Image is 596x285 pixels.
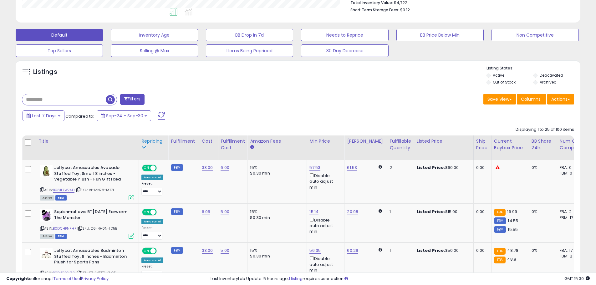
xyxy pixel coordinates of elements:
[508,226,518,232] span: 15.55
[211,276,590,282] div: Last InventoryLab Update: 5 hours ago, requires user action.
[81,276,109,282] a: Privacy Policy
[309,165,320,171] a: 57.53
[111,44,198,57] button: Selling @ Max
[206,29,293,41] button: BB Drop in 7d
[493,73,504,78] label: Active
[54,165,130,184] b: Jellycat Amuseables Avocado Stuffed Toy, Small 8 inches - Vegetable Plush - Fun Gift Idea
[476,138,489,151] div: Ship Price
[532,209,552,215] div: 0%
[301,29,388,41] button: Needs to Reprice
[507,247,518,253] span: 48.78
[53,226,76,231] a: B0DCHPNRHF
[521,96,541,102] span: Columns
[54,248,130,267] b: Jellycat Amuseables Badminton Stuffed Toy, 6 inches - Badminton Plush for Sports Fans
[202,209,211,215] a: 6.05
[156,165,166,171] span: OFF
[494,257,506,263] small: FBA
[171,208,183,215] small: FBM
[494,248,506,255] small: FBA
[202,138,216,145] div: Cost
[560,253,580,259] div: FBM: 2
[494,226,506,233] small: FBM
[350,7,399,13] b: Short Term Storage Fees:
[301,44,388,57] button: 30 Day Decrease
[250,165,302,170] div: 15%
[250,145,254,150] small: Amazon Fees.
[55,234,67,239] span: FBM
[417,165,469,170] div: $60.00
[53,187,74,193] a: B081L7W74D
[221,138,245,151] div: Fulfillment Cost
[141,175,163,180] div: Amazon AI
[289,276,303,282] a: 1 listing
[516,127,574,133] div: Displaying 1 to 25 of 100 items
[547,94,574,104] button: Actions
[532,138,554,151] div: BB Share 24h.
[16,29,103,41] button: Default
[560,215,580,221] div: FBM: 17
[141,257,163,263] div: Amazon AI
[156,210,166,215] span: OFF
[540,79,557,85] label: Archived
[55,195,67,201] span: FBM
[6,276,109,282] div: seller snap | |
[250,215,302,221] div: $0.30 min
[507,209,517,215] span: 16.99
[120,94,145,105] button: Filters
[560,165,580,170] div: FBA: 0
[476,248,486,253] div: 0.00
[508,218,518,224] span: 14.55
[6,276,29,282] strong: Copyright
[77,226,117,231] span: | SKU: C6-4H0N-ID5E
[347,209,358,215] a: 20.98
[390,138,411,151] div: Fulfillable Quantity
[40,248,53,260] img: 31rzjOMGQkL._SL40_.jpg
[40,165,134,200] div: ASIN:
[202,165,213,171] a: 33.00
[141,181,163,196] div: Preset:
[206,44,293,57] button: Items Being Repriced
[171,247,183,254] small: FBM
[250,248,302,253] div: 15%
[40,209,53,221] img: 31J+jpGA97L._SL40_.jpg
[53,276,80,282] a: Terms of Use
[417,248,469,253] div: $50.00
[141,138,166,145] div: Repricing
[171,164,183,171] small: FBM
[250,170,302,176] div: $0.30 min
[486,65,580,71] p: Listing States:
[221,165,229,171] a: 6.00
[417,209,469,215] div: $15.00
[417,209,445,215] b: Listed Price:
[390,165,409,170] div: 2
[483,94,516,104] button: Save View
[16,44,103,57] button: Top Sellers
[40,195,54,201] span: All listings currently available for purchase on Amazon
[417,247,445,253] b: Listed Price:
[32,113,57,119] span: Last 7 Days
[221,209,229,215] a: 5.00
[221,247,229,254] a: 5.00
[476,165,486,170] div: 0.00
[347,165,357,171] a: 61.53
[347,138,384,145] div: [PERSON_NAME]
[250,138,304,145] div: Amazon Fees
[379,248,382,252] i: Calculated using Dynamic Max Price.
[250,209,302,215] div: 15%
[309,209,318,215] a: 15.14
[396,29,484,41] button: BB Price Below Min
[560,209,580,215] div: FBA: 2
[75,187,114,192] span: | SKU: V1-MN78-MT71
[309,138,342,145] div: Min Price
[417,138,471,145] div: Listed Price
[202,247,213,254] a: 33.00
[309,247,321,254] a: 56.35
[309,172,339,190] div: Disable auto adjust min
[476,209,486,215] div: 0.00
[347,247,358,254] a: 60.29
[400,7,410,13] span: $0.12
[65,113,94,119] span: Compared to:
[40,209,134,238] div: ASIN:
[143,165,150,171] span: ON
[560,248,580,253] div: FBA: 17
